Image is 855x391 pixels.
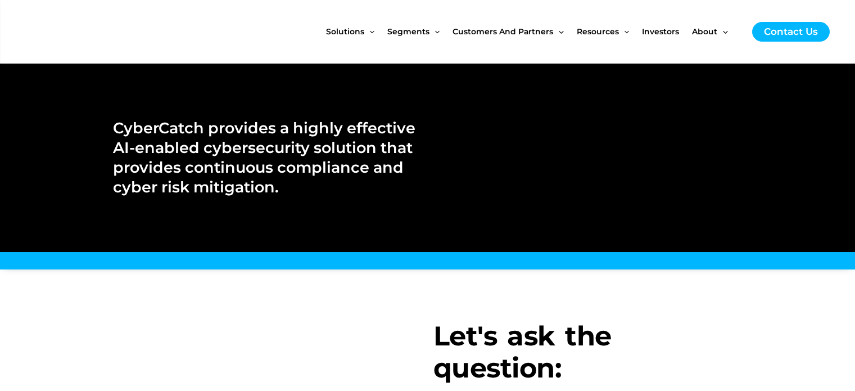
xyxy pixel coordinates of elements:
[619,8,629,55] span: Menu Toggle
[326,8,741,55] nav: Site Navigation: New Main Menu
[364,8,374,55] span: Menu Toggle
[429,8,440,55] span: Menu Toggle
[717,8,727,55] span: Menu Toggle
[752,22,830,42] a: Contact Us
[642,8,679,55] span: Investors
[453,8,553,55] span: Customers and Partners
[553,8,563,55] span: Menu Toggle
[387,8,429,55] span: Segments
[642,8,692,55] a: Investors
[577,8,619,55] span: Resources
[113,118,416,197] h2: CyberCatch provides a highly effective AI-enabled cybersecurity solution that provides continuous...
[692,8,717,55] span: About
[326,8,364,55] span: Solutions
[433,320,743,385] h3: Let's ask the question:
[20,8,155,55] img: CyberCatch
